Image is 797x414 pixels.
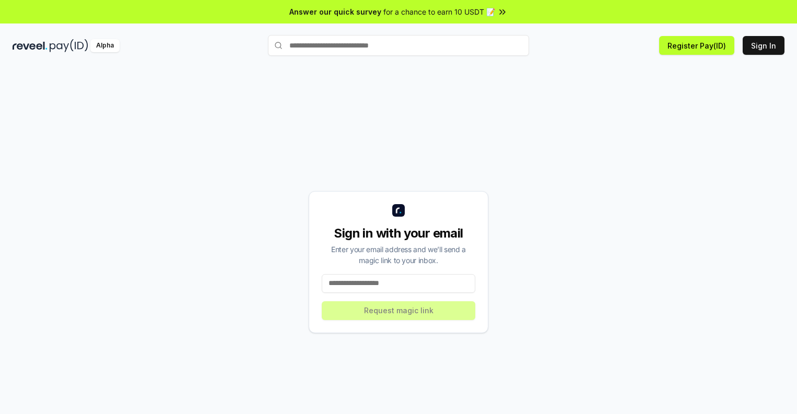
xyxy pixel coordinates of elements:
img: pay_id [50,39,88,52]
div: Sign in with your email [322,225,475,242]
div: Alpha [90,39,120,52]
img: logo_small [392,204,405,217]
span: for a chance to earn 10 USDT 📝 [383,6,495,17]
img: reveel_dark [13,39,48,52]
span: Answer our quick survey [289,6,381,17]
div: Enter your email address and we’ll send a magic link to your inbox. [322,244,475,266]
button: Register Pay(ID) [659,36,734,55]
button: Sign In [743,36,784,55]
